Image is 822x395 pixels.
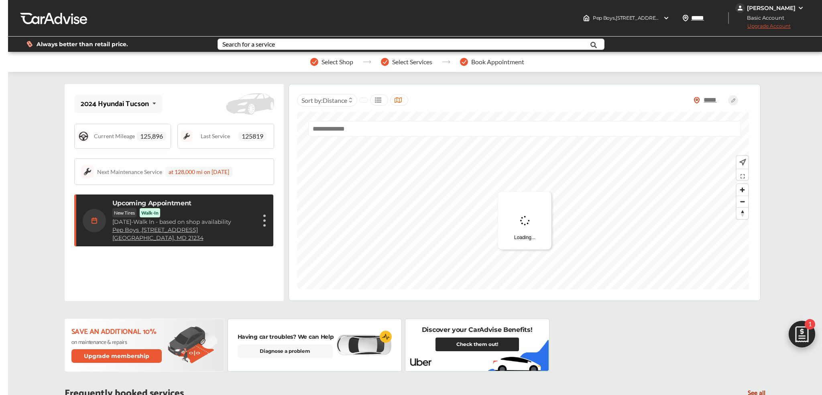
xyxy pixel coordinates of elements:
img: header-divider.bc55588e.svg [728,12,729,24]
div: Next Maintenance Service [97,168,162,175]
img: diagnose-vehicle.c84bcb0a.svg [336,334,392,356]
img: placeholder_car.fcab19be.svg [226,93,274,115]
img: cardiogram-logo.18e20815.svg [380,331,392,343]
img: dollor_label_vector.a70140d1.svg [26,41,33,47]
span: Distance [323,96,347,104]
div: at 128,000 mi on [DATE] [165,167,232,177]
img: header-down-arrow.9dd2ce7d.svg [663,15,669,21]
div: 2024 Hyundai Tucson [81,100,149,108]
img: stepper-arrow.e24c07c6.svg [363,60,371,63]
span: - [131,218,133,225]
img: WGsFRI8htEPBVLJbROoPRyZpYNWhNONpIPPETTm6eUC0GeLEiAAAAAElFTkSuQmCC [798,5,804,11]
span: 1 [805,319,815,330]
img: stepper-checkmark.b5569197.svg [310,58,318,66]
span: Book Appointment [471,58,524,65]
img: maintenance_logo [81,165,94,178]
img: stepper-arrow.e24c07c6.svg [442,60,450,63]
canvas: Map [297,112,749,289]
span: 125819 [238,132,267,141]
span: Select Shop [321,58,353,65]
p: Walk-In [141,210,159,216]
span: Upgrade Account [735,23,791,33]
span: Last Service [201,133,230,139]
div: [PERSON_NAME] [747,4,796,12]
a: Pep Boys ,[STREET_ADDRESS] [112,227,198,233]
img: header-home-logo.8d720a4f.svg [583,15,590,21]
p: New Tires [112,208,136,217]
span: Always better than retail price. [37,41,128,47]
img: recenter.ce011a49.svg [738,158,746,167]
p: Upcoming Appointment [112,199,192,207]
img: steering_logo [78,131,89,142]
p: Having car troubles? We can Help [238,332,334,341]
img: calendar-icon.35d1de04.svg [83,209,106,232]
div: Search for a service [222,41,275,47]
div: Loading... [498,192,551,250]
img: stepper-checkmark.b5569197.svg [381,58,389,66]
span: Reset bearing to north [737,208,748,219]
img: maintenance_logo [181,131,192,142]
img: update-membership.81812027.svg [168,326,218,364]
a: [GEOGRAPHIC_DATA], MD 21234 [112,235,203,242]
a: Check them out! [435,338,519,351]
img: uber-logo.8ea76b89.svg [410,356,432,368]
p: on maintenance & repairs [71,340,163,346]
span: Basic Account [736,14,790,22]
span: Current Mileage [94,133,135,139]
p: Save an additional 10% [71,327,163,336]
img: edit-cartIcon.11d11f9a.svg [783,317,821,356]
span: Select Services [392,58,432,65]
button: Zoom in [737,184,748,196]
img: stepper-checkmark.b5569197.svg [460,58,468,66]
span: [DATE] [112,218,131,225]
button: Reset bearing to north [737,207,748,219]
span: 125,896 [137,132,166,141]
img: location_vector.a44bc228.svg [682,15,689,21]
p: Discover your CarAdvise Benefits! [422,325,532,334]
a: Diagnose a problem [238,344,333,358]
button: Zoom out [737,196,748,207]
button: Upgrade membership [71,349,162,363]
p: Walk In - based on shop availability [112,219,231,225]
img: location_vector_orange.38f05af8.svg [694,97,700,104]
span: Pep Boys , [STREET_ADDRESS] [GEOGRAPHIC_DATA] , MD 21234 [593,15,739,21]
img: jVpblrzwTbfkPYzPPzSLxeg0AAAAASUVORK5CYII= [735,3,745,13]
img: uber-vehicle.2721b44f.svg [484,340,549,371]
span: Sort by : [301,96,347,104]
